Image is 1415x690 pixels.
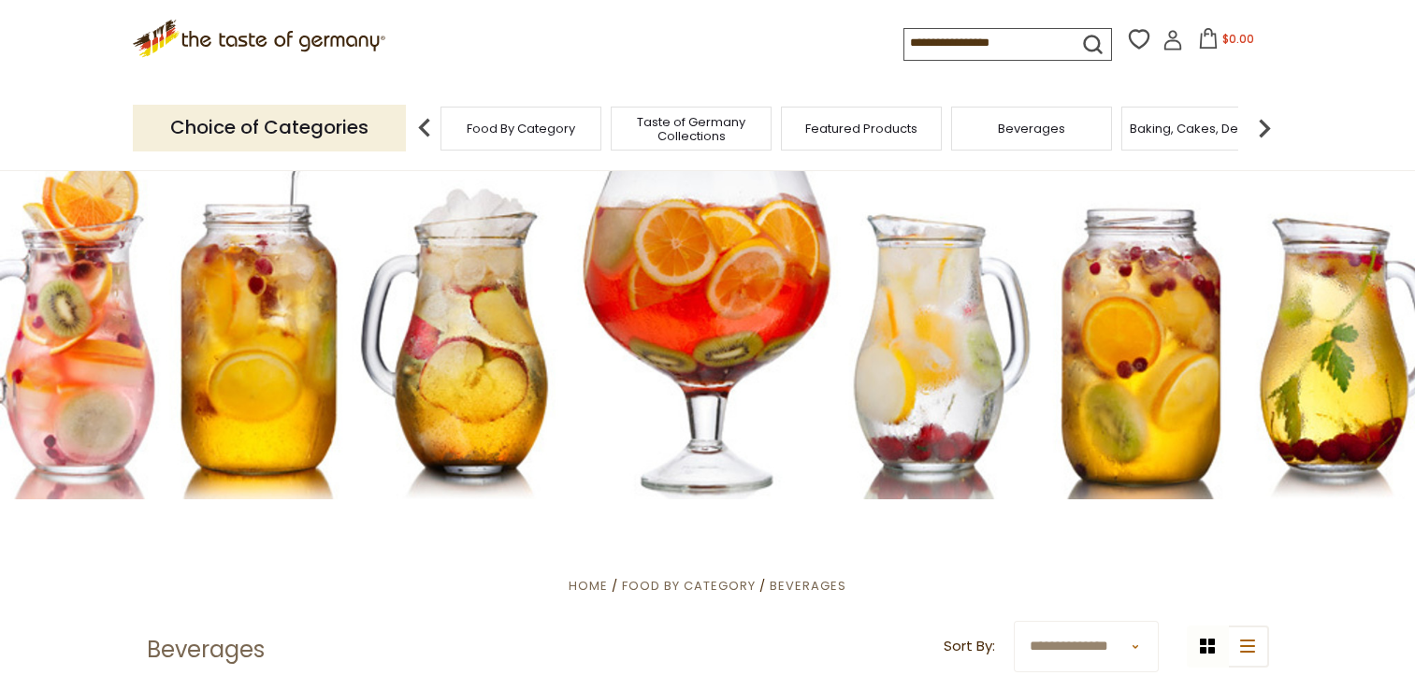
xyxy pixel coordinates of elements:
img: next arrow [1246,109,1283,147]
a: Baking, Cakes, Desserts [1130,122,1275,136]
a: Food By Category [622,577,756,595]
img: previous arrow [406,109,443,147]
p: Choice of Categories [133,105,406,151]
button: $0.00 [1187,28,1266,56]
a: Beverages [998,122,1065,136]
span: $0.00 [1222,31,1254,47]
a: Beverages [770,577,846,595]
a: Featured Products [805,122,917,136]
a: Food By Category [467,122,575,136]
h1: Beverages [147,636,265,664]
a: Home [569,577,608,595]
label: Sort By: [944,635,995,658]
a: Taste of Germany Collections [616,115,766,143]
